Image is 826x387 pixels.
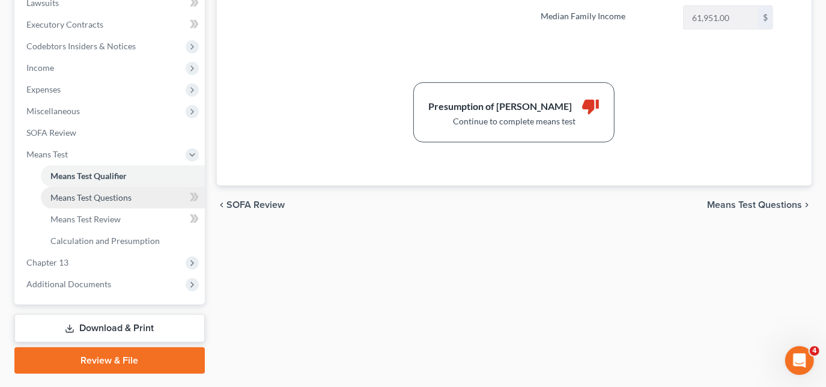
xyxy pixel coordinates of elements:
[17,14,205,35] a: Executory Contracts
[226,200,285,210] span: SOFA Review
[785,346,814,375] iframe: Intercom live chat
[50,171,127,181] span: Means Test Qualifier
[26,19,103,29] span: Executory Contracts
[41,230,205,252] a: Calculation and Presumption
[535,5,677,29] label: Median Family Income
[26,257,68,267] span: Chapter 13
[428,100,572,114] div: Presumption of [PERSON_NAME]
[26,279,111,289] span: Additional Documents
[26,41,136,51] span: Codebtors Insiders & Notices
[41,165,205,187] a: Means Test Qualifier
[17,122,205,144] a: SOFA Review
[14,314,205,343] a: Download & Print
[41,187,205,209] a: Means Test Questions
[41,209,205,230] a: Means Test Review
[26,106,80,116] span: Miscellaneous
[707,200,802,210] span: Means Test Questions
[802,200,812,210] i: chevron_right
[707,200,812,210] button: Means Test Questions chevron_right
[50,192,132,203] span: Means Test Questions
[810,346,819,356] span: 4
[26,62,54,73] span: Income
[684,6,758,29] input: 0.00
[582,97,600,115] i: thumb_down
[50,214,121,224] span: Means Test Review
[50,236,160,246] span: Calculation and Presumption
[26,149,68,159] span: Means Test
[217,200,226,210] i: chevron_left
[217,200,285,210] button: chevron_left SOFA Review
[428,115,600,127] div: Continue to complete means test
[14,347,205,374] a: Review & File
[26,84,61,94] span: Expenses
[758,6,773,29] div: $
[26,127,76,138] span: SOFA Review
